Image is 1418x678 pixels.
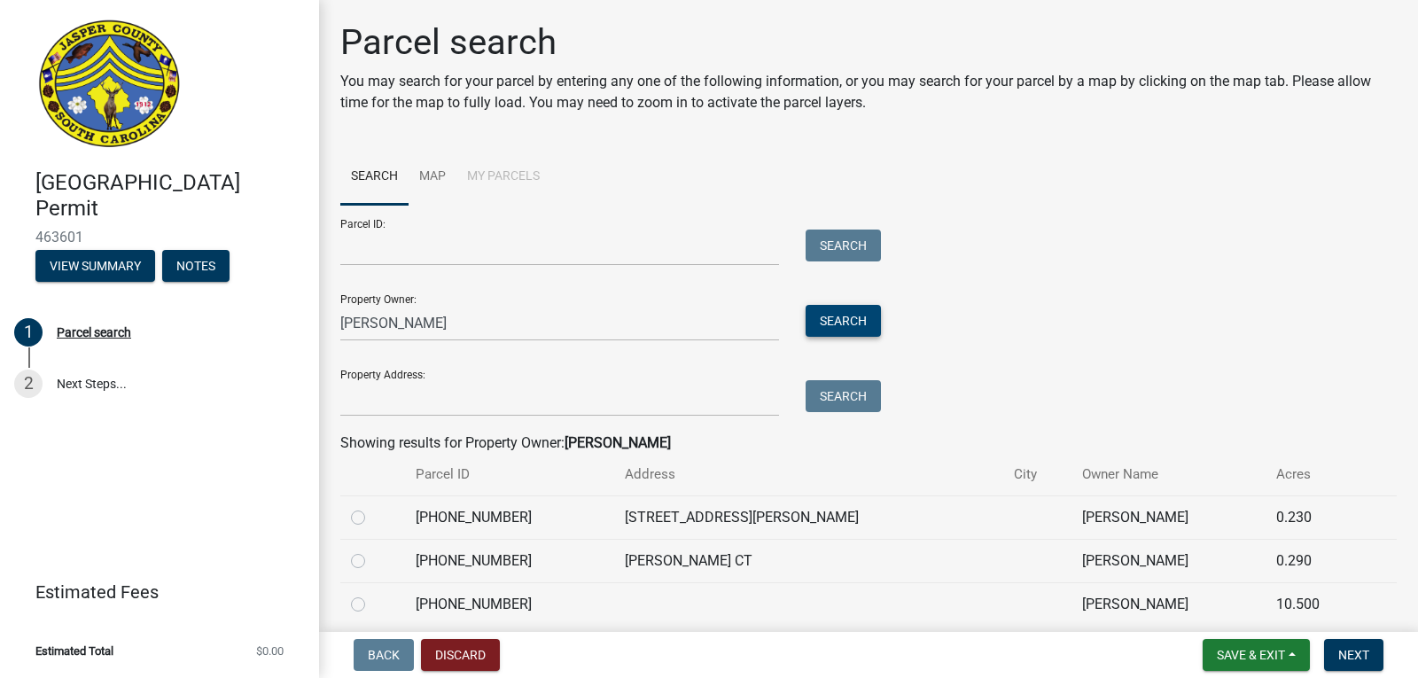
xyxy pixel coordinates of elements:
[35,250,155,282] button: View Summary
[35,19,183,152] img: Jasper County, South Carolina
[614,539,1003,582] td: [PERSON_NAME] CT
[256,645,284,657] span: $0.00
[1324,639,1383,671] button: Next
[162,260,230,274] wm-modal-confirm: Notes
[565,434,671,451] strong: [PERSON_NAME]
[340,71,1397,113] p: You may search for your parcel by entering any one of the following information, or you may searc...
[57,326,131,339] div: Parcel search
[1203,639,1310,671] button: Save & Exit
[806,230,881,261] button: Search
[405,539,614,582] td: [PHONE_NUMBER]
[14,574,291,610] a: Estimated Fees
[1217,648,1285,662] span: Save & Exit
[614,454,1003,495] th: Address
[405,495,614,539] td: [PHONE_NUMBER]
[405,454,614,495] th: Parcel ID
[1071,582,1266,626] td: [PERSON_NAME]
[35,229,284,245] span: 463601
[806,380,881,412] button: Search
[1071,539,1266,582] td: [PERSON_NAME]
[35,645,113,657] span: Estimated Total
[162,250,230,282] button: Notes
[806,305,881,337] button: Search
[14,318,43,347] div: 1
[1266,495,1364,539] td: 0.230
[1338,648,1369,662] span: Next
[340,21,1397,64] h1: Parcel search
[1266,539,1364,582] td: 0.290
[421,639,500,671] button: Discard
[340,433,1397,454] div: Showing results for Property Owner:
[35,260,155,274] wm-modal-confirm: Summary
[368,648,400,662] span: Back
[1003,454,1071,495] th: City
[354,639,414,671] button: Back
[405,582,614,626] td: [PHONE_NUMBER]
[340,149,409,206] a: Search
[1266,454,1364,495] th: Acres
[409,149,456,206] a: Map
[1071,495,1266,539] td: [PERSON_NAME]
[14,370,43,398] div: 2
[1266,582,1364,626] td: 10.500
[614,495,1003,539] td: [STREET_ADDRESS][PERSON_NAME]
[1071,454,1266,495] th: Owner Name
[35,170,305,222] h4: [GEOGRAPHIC_DATA] Permit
